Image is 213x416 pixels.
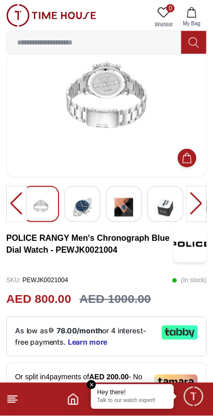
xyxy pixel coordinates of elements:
div: Chat Widget [182,386,205,408]
img: POLICE RANGY Men's Chronograph Blue Dial Watch - PEWJK0021004 [156,195,175,220]
h3: AED 1000.00 [79,290,151,309]
div: Or split in 4 payments of - No late fees, [DEMOGRAPHIC_DATA] compliant! [6,363,207,414]
img: POLICE RANGY Men's Chronograph Blue Dial Watch - PEWJK0021004 [32,195,50,220]
span: AED 200.00 [89,373,129,381]
img: POLICE RANGY Men's Chronograph Blue Dial Watch - PEWJK0021004 [115,195,133,220]
img: Tamara [154,375,198,389]
p: ( In stock ) [172,273,207,288]
img: POLICE RANGY Men's Chronograph Blue Dial Watch - PEWJK0021004 [174,226,207,263]
p: Talk to our watch expert! [97,398,168,405]
h3: POLICE RANGY Men's Chronograph Blue Dial Watch - PEWJK0021004 [6,232,174,257]
span: My Bag [179,20,205,27]
em: Close tooltip [87,380,96,390]
button: Add to Cart [178,149,196,167]
div: Hey there! [97,389,168,397]
img: POLICE RANGY Men's Chronograph Blue Dial Watch - PEWJK0021004 [15,35,198,169]
img: ... [6,4,96,27]
span: 0 [166,4,175,12]
img: POLICE RANGY Men's Chronograph Blue Dial Watch - PEWJK0021004 [73,195,92,220]
button: My Bag [177,4,207,30]
h2: AED 800.00 [6,290,71,309]
span: Wishlist [151,21,177,28]
span: SKU : [6,277,21,284]
a: Home [67,393,79,406]
p: PEWJK0021004 [6,273,68,288]
a: 0Wishlist [151,4,177,30]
